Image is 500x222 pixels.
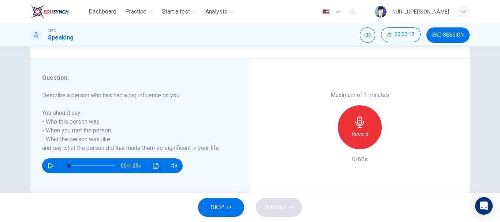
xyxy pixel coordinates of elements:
[30,4,86,19] a: EduSynch logo
[360,27,375,43] div: Mute
[122,5,156,18] button: Practice
[121,158,147,173] span: 00m 25s
[48,28,56,33] span: CEFR
[202,5,237,18] button: Analysis
[321,9,331,15] img: en
[42,91,229,153] h6: Describe a person who has had a big influence on you. You should say: - Who this person was - Whe...
[89,7,116,16] span: Dashboard
[475,197,493,215] div: Open Intercom Messenger
[150,158,162,173] button: Click to see the audio transcription
[198,198,244,217] button: SKIP
[395,32,414,38] span: 00:00:17
[125,7,146,16] span: Practice
[42,74,229,82] h6: Question :
[352,155,368,164] h6: 0/60s
[159,5,199,18] button: Start a test
[86,5,119,18] button: Dashboard
[162,7,190,16] span: Start a test
[392,7,449,16] div: NUR ILI [PERSON_NAME]
[375,6,387,18] img: Profile picture
[48,33,74,42] h1: Speaking
[426,27,470,43] button: END SESSION
[205,7,227,16] span: Analysis
[352,129,368,138] h6: Record
[331,91,389,99] h6: Maximum of 1 minutes
[30,4,69,19] img: EduSynch logo
[381,27,421,43] div: Hide
[338,105,382,149] button: Record
[381,27,421,42] button: 00:00:17
[211,202,224,212] span: SKIP
[432,32,464,38] span: END SESSION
